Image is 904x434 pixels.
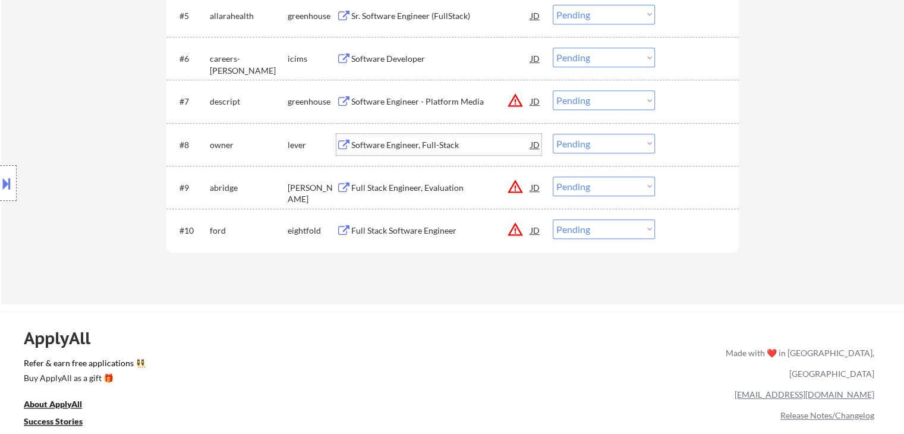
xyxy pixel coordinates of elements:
[288,139,336,151] div: lever
[351,10,531,22] div: Sr. Software Engineer (FullStack)
[351,225,531,237] div: Full Stack Software Engineer
[210,53,288,76] div: careers-[PERSON_NAME]
[351,139,531,151] div: Software Engineer, Full-Stack
[351,96,531,108] div: Software Engineer - Platform Media
[288,96,336,108] div: greenhouse
[780,410,874,420] a: Release Notes/Changelog
[530,219,541,241] div: JD
[24,328,104,348] div: ApplyAll
[179,10,200,22] div: #5
[24,416,83,426] u: Success Stories
[24,372,143,386] a: Buy ApplyAll as a gift 🎁
[210,225,288,237] div: ford
[288,53,336,65] div: icims
[351,182,531,194] div: Full Stack Engineer, Evaluation
[530,134,541,155] div: JD
[507,92,524,109] button: warning_amber
[24,374,143,382] div: Buy ApplyAll as a gift 🎁
[24,415,99,430] a: Success Stories
[24,398,99,413] a: About ApplyAll
[24,399,82,409] u: About ApplyAll
[288,225,336,237] div: eightfold
[721,342,874,384] div: Made with ❤️ in [GEOGRAPHIC_DATA], [GEOGRAPHIC_DATA]
[210,10,288,22] div: allarahealth
[179,53,200,65] div: #6
[288,10,336,22] div: greenhouse
[210,182,288,194] div: abridge
[507,221,524,238] button: warning_amber
[530,48,541,69] div: JD
[210,139,288,151] div: owner
[351,53,531,65] div: Software Developer
[530,5,541,26] div: JD
[24,359,477,372] a: Refer & earn free applications 👯‍♀️
[210,96,288,108] div: descript
[530,90,541,112] div: JD
[735,389,874,400] a: [EMAIL_ADDRESS][DOMAIN_NAME]
[288,182,336,205] div: [PERSON_NAME]
[530,177,541,198] div: JD
[507,178,524,195] button: warning_amber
